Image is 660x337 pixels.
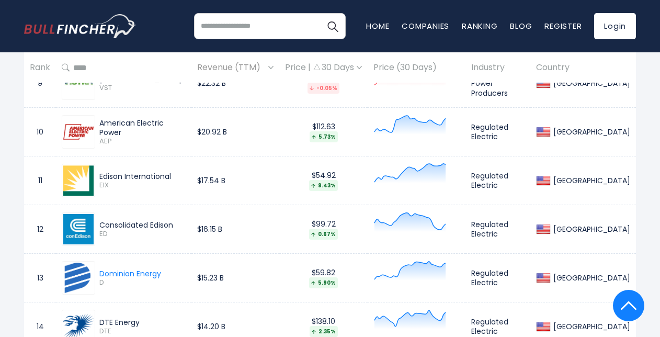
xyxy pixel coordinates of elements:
a: Home [366,20,389,31]
span: ED [99,230,186,239]
th: Country [530,52,636,83]
span: EIX [99,181,186,190]
div: 0.67% [309,229,338,240]
div: 5.90% [309,277,338,288]
div: $54.92 [285,171,362,191]
img: D.png [63,263,94,293]
th: Industry [465,52,530,83]
div: [GEOGRAPHIC_DATA] [551,127,630,137]
div: $112.63 [285,122,362,142]
td: 13 [24,254,56,302]
a: Ranking [462,20,497,31]
img: ED.png [63,214,94,244]
td: 12 [24,205,56,254]
a: Dominion Energy D [62,261,161,295]
div: 9.43% [309,180,338,191]
td: $15.23 B [191,254,279,302]
td: Regulated Electric [465,205,530,254]
a: Blog [510,20,532,31]
span: D [99,278,161,287]
div: $59.82 [285,268,362,288]
a: Login [594,13,636,39]
td: $20.92 B [191,108,279,156]
div: -0.05% [308,83,339,94]
span: Revenue (TTM) [197,60,266,76]
div: Price | 30 Days [285,62,362,73]
span: VST [99,84,186,93]
div: [GEOGRAPHIC_DATA] [551,176,630,185]
div: American Electric Power [99,118,186,137]
td: Independent Power Producers [465,59,530,108]
button: Search [320,13,346,39]
th: Rank [24,52,56,83]
div: 5.73% [310,131,338,142]
div: [GEOGRAPHIC_DATA] [551,224,630,234]
span: DTE [99,327,186,336]
div: $138.10 [285,317,362,337]
a: Go to homepage [24,14,136,38]
div: $99.72 [285,219,362,240]
td: 11 [24,156,56,205]
a: Companies [402,20,449,31]
td: 10 [24,108,56,156]
div: [DEMOGRAPHIC_DATA] [99,74,186,84]
img: AEP.png [63,117,94,147]
td: Regulated Electric [465,108,530,156]
td: 9 [24,59,56,108]
td: $17.54 B [191,156,279,205]
td: $22.32 B [191,59,279,108]
img: EIX.png [63,165,94,196]
img: VST.png [63,68,94,98]
a: Register [544,20,582,31]
div: DTE Energy [99,318,186,327]
td: $16.15 B [191,205,279,254]
div: [GEOGRAPHIC_DATA] [551,322,630,331]
div: [GEOGRAPHIC_DATA] [551,273,630,283]
td: Regulated Electric [465,156,530,205]
div: [GEOGRAPHIC_DATA] [551,78,630,88]
div: 2.35% [310,326,338,337]
div: Dominion Energy [99,269,161,278]
th: Price (30 Days) [368,52,465,83]
div: Edison International [99,172,186,181]
img: bullfincher logo [24,14,136,38]
td: Regulated Electric [465,254,530,302]
div: $195.12 [285,73,362,94]
div: Consolidated Edison [99,220,186,230]
span: AEP [99,137,186,146]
